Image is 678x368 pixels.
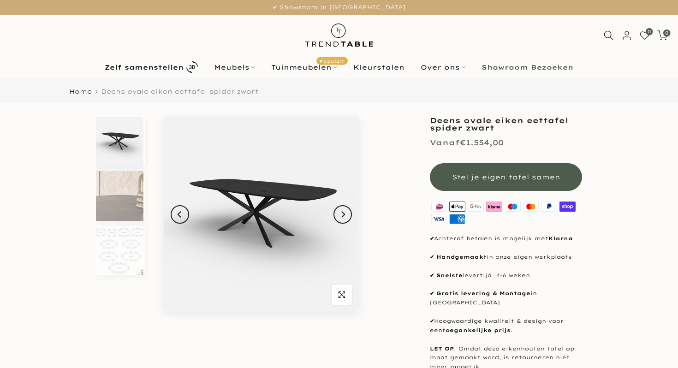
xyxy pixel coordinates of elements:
[333,205,352,224] button: Next
[430,345,454,352] strong: LET OP
[430,318,434,324] strong: ✔
[436,290,530,297] strong: Gratis levering & Montage
[430,289,582,308] p: in [GEOGRAPHIC_DATA]
[430,138,460,147] span: Vanaf
[640,30,650,41] a: 0
[430,271,582,280] p: levertijd 4-6 weken
[430,234,582,243] p: Achteraf betalen is mogelijk met
[430,136,504,149] div: €1.554,00
[448,213,467,225] img: american express
[430,272,434,279] strong: ✔
[646,28,653,35] span: 0
[430,200,448,213] img: ideal
[171,205,189,224] button: Previous
[663,30,670,36] span: 0
[442,327,511,333] strong: toegankelijke prijs
[430,253,582,262] p: in onze eigen werkplaats
[503,200,522,213] img: maestro
[12,2,666,12] p: ✔ Showroom in [GEOGRAPHIC_DATA]
[101,88,259,95] span: Deens ovale eiken eettafel spider zwart
[657,30,667,41] a: 0
[430,213,448,225] img: visa
[430,290,434,297] strong: ✔
[540,200,559,213] img: paypal
[448,200,467,213] img: apple pay
[436,254,487,260] strong: Handgemaakt
[69,89,92,95] a: Home
[430,317,582,335] p: Hoogwaardige kwaliteit & design voor een .
[105,64,184,71] b: Zelf samenstellen
[430,235,434,242] strong: ✔
[430,163,582,191] button: Stel je eigen tafel samen
[97,59,206,75] a: Zelf samenstellen
[522,200,540,213] img: master
[206,62,263,73] a: Meubels
[413,62,474,73] a: Over ons
[436,272,463,279] strong: Snelste
[485,200,503,213] img: klarna
[467,200,485,213] img: google pay
[482,64,573,71] b: Showroom Bezoeken
[430,254,434,260] strong: ✔
[316,57,348,65] span: Populair
[345,62,413,73] a: Kleurstalen
[430,117,582,131] h1: Deens ovale eiken eettafel spider zwart
[299,15,380,56] img: trend-table
[263,62,345,73] a: TuinmeubelenPopulair
[452,173,560,181] span: Stel je eigen tafel samen
[548,235,573,242] strong: Klarna
[474,62,582,73] a: Showroom Bezoeken
[559,200,577,213] img: shopify pay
